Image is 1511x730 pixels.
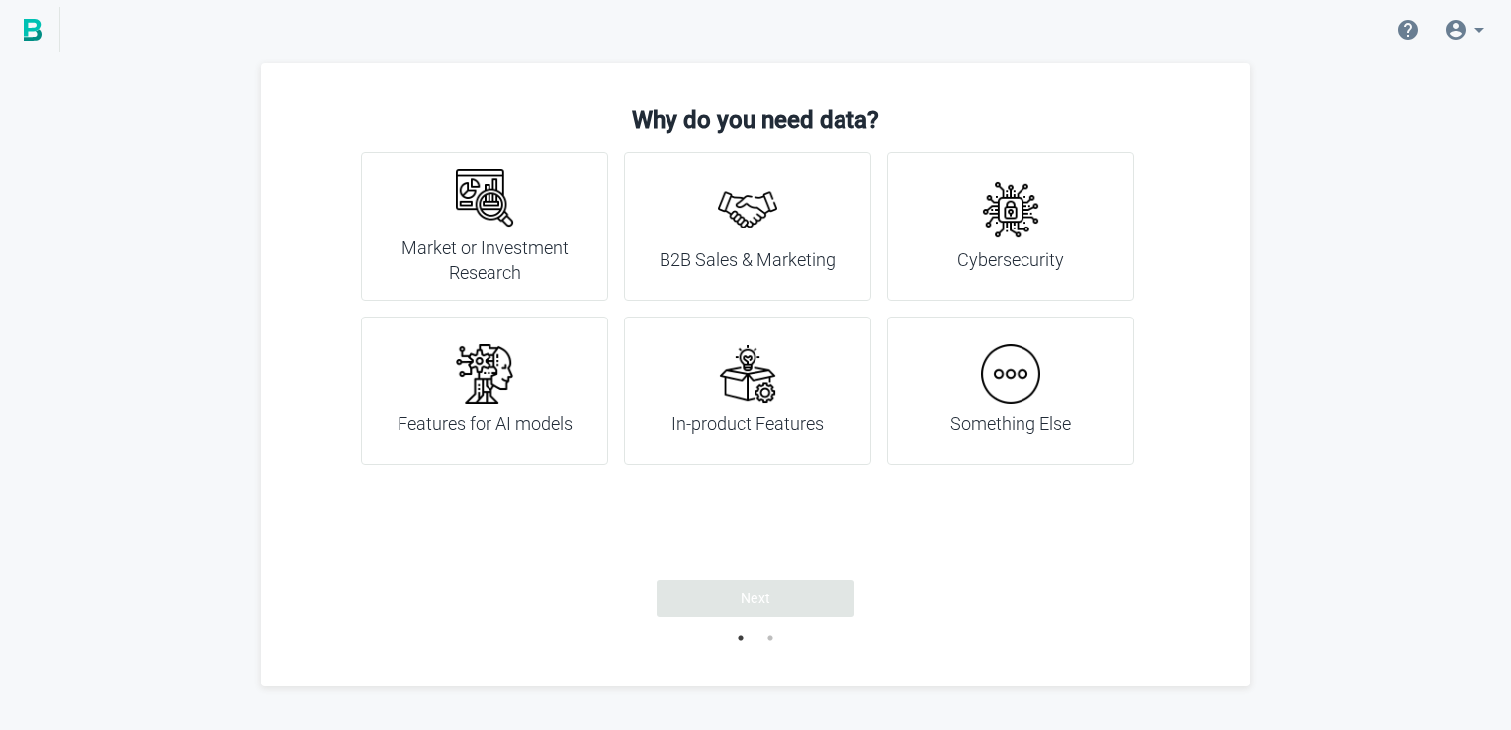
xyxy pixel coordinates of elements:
[24,19,42,41] img: BigPicture.io
[718,180,777,239] img: handshake.png
[660,247,836,273] h4: B2B Sales & Marketing
[981,344,1040,404] img: more.png
[657,580,854,617] button: Next
[671,411,824,437] h4: In-product Features
[950,411,1071,437] h4: Something Else
[455,168,514,228] img: research.png
[398,411,573,437] h4: Features for AI models
[731,628,751,648] button: 1
[718,344,777,404] img: new-product.png
[760,628,780,648] button: 2
[301,103,1210,137] h3: Why do you need data?
[957,247,1064,273] h4: Cybersecurity
[455,344,514,404] img: ai.png
[741,589,771,608] span: Next
[981,180,1040,239] img: cyber-security.png
[386,235,583,286] h4: Market or Investment Research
